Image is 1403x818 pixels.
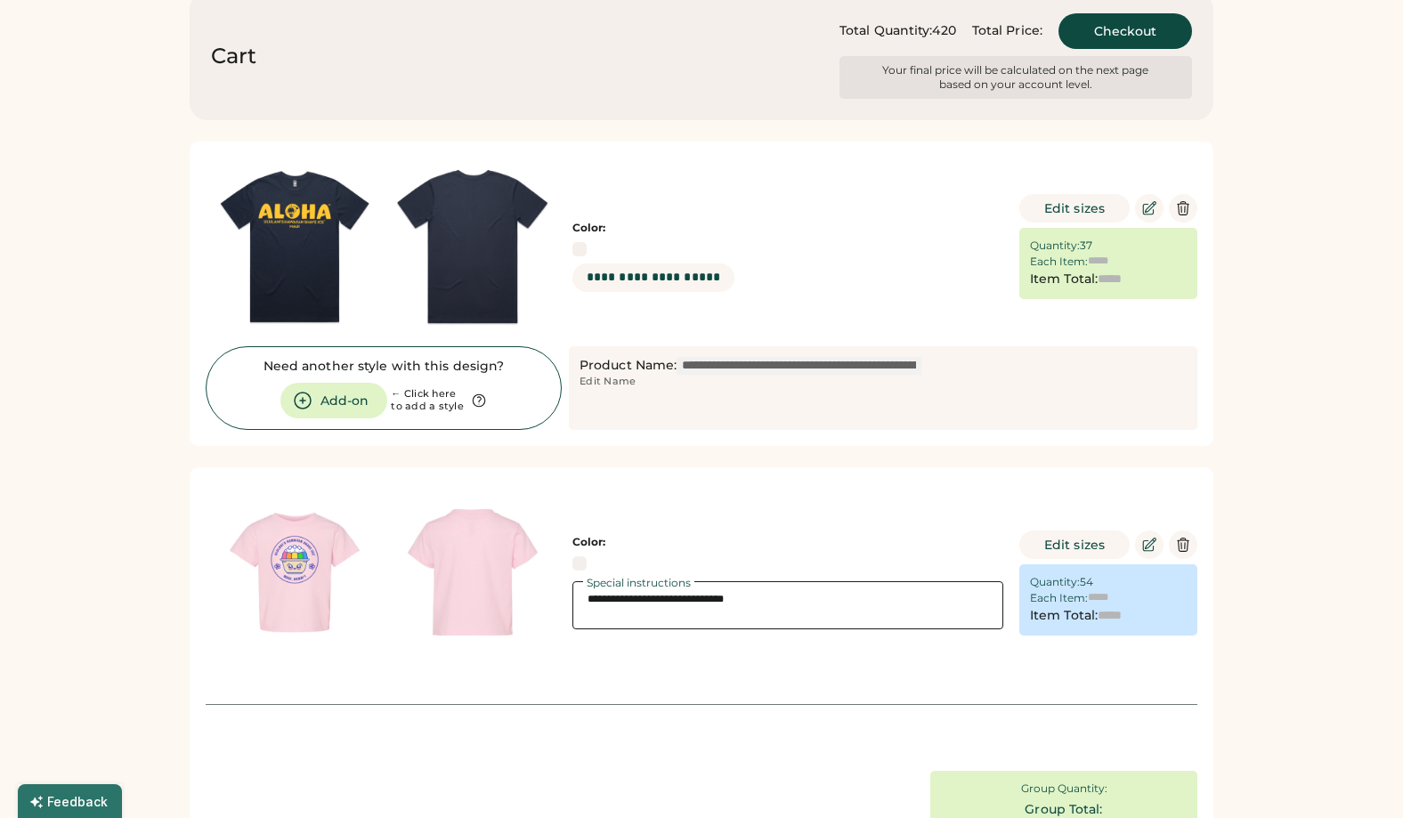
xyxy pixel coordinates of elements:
[280,383,387,418] button: Add-on
[1030,255,1088,269] div: Each Item:
[1021,782,1107,796] div: Group Quantity:
[572,535,605,548] strong: Color:
[384,483,562,661] img: generate-image
[839,22,933,40] div: Total Quantity:
[580,375,636,389] div: Edit Name
[1030,607,1098,625] div: Item Total:
[572,221,605,234] strong: Color:
[1169,530,1197,559] button: Delete
[580,357,677,375] div: Product Name:
[583,578,694,588] div: Special instructions
[211,42,256,70] div: Cart
[1135,530,1164,559] button: Edit Product
[878,63,1154,92] div: Your final price will be calculated on the next page based on your account level.
[1030,271,1098,288] div: Item Total:
[1030,591,1088,605] div: Each Item:
[384,158,562,336] img: generate-image
[1019,530,1130,559] button: Edit sizes
[1058,13,1192,49] button: Checkout
[206,483,384,661] img: generate-image
[972,22,1042,40] div: Total Price:
[1030,239,1080,253] div: Quantity:
[1080,575,1093,589] div: 54
[1135,194,1164,223] button: Edit Product
[932,22,955,40] div: 420
[1030,575,1080,589] div: Quantity:
[1169,194,1197,223] button: Delete
[391,388,464,413] div: ← Click here to add a style
[206,158,384,336] img: generate-image
[264,358,505,376] div: Need another style with this design?
[1080,239,1092,253] div: 37
[1019,194,1130,223] button: Edit sizes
